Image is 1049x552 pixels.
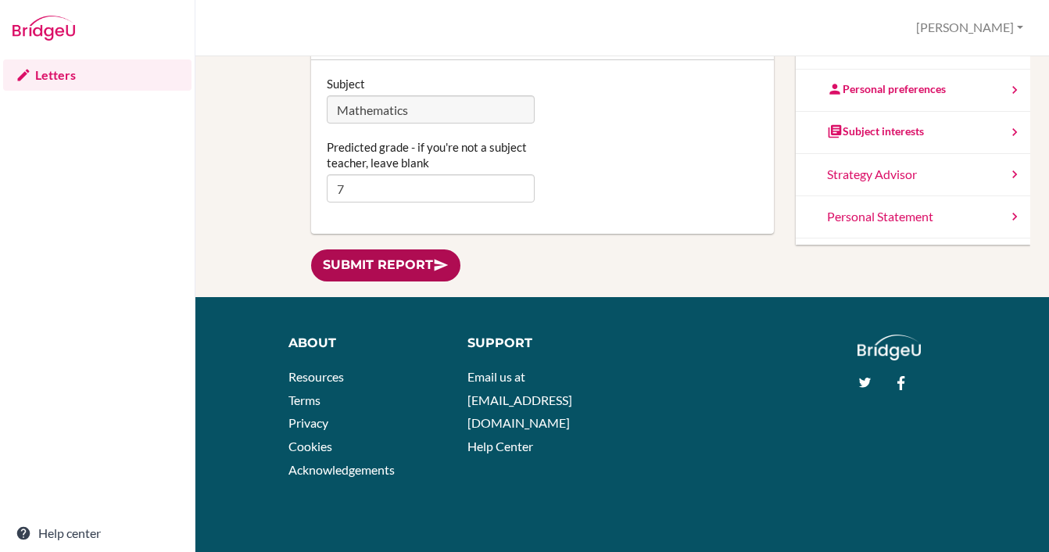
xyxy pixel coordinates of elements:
[288,335,443,353] div: About
[13,16,75,41] img: Bridge-U
[467,335,611,353] div: Support
[288,415,328,430] a: Privacy
[467,369,572,430] a: Email us at [EMAIL_ADDRESS][DOMAIN_NAME]
[327,139,535,170] label: Predicted grade - if you're not a subject teacher, leave blank
[311,249,460,281] a: Submit report
[327,76,365,91] label: Subject
[467,439,533,453] a: Help Center
[796,112,1030,154] a: Subject interests
[796,70,1030,112] a: Personal preferences
[288,439,332,453] a: Cookies
[796,154,1030,196] a: Strategy Advisor
[909,13,1030,42] button: [PERSON_NAME]
[796,196,1030,238] a: Personal Statement
[288,462,395,477] a: Acknowledgements
[288,392,320,407] a: Terms
[3,518,192,549] a: Help center
[857,335,921,360] img: logo_white@2x-f4f0deed5e89b7ecb1c2cc34c3e3d731f90f0f143d5ea2071677605dd97b5244.png
[827,81,946,97] div: Personal preferences
[827,124,924,139] div: Subject interests
[3,59,192,91] a: Letters
[288,369,344,384] a: Resources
